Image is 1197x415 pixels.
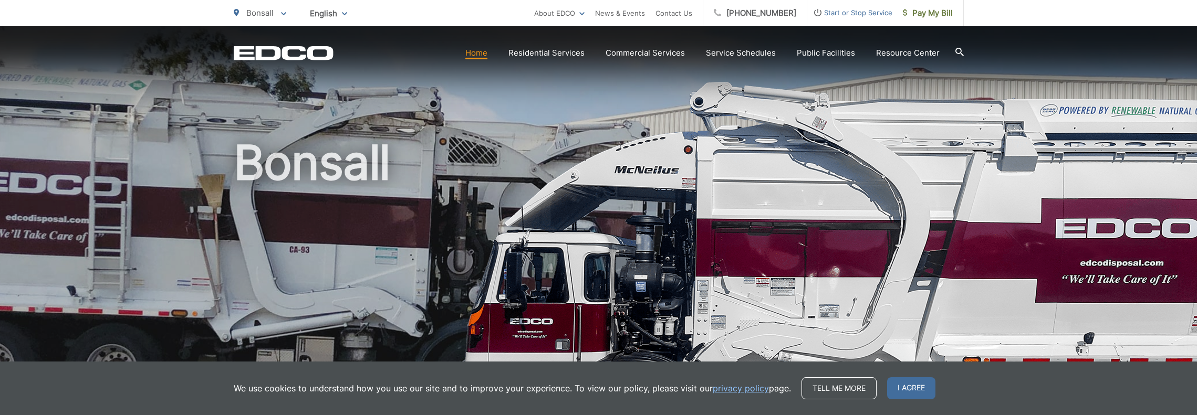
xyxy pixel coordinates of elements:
[802,377,877,399] a: Tell me more
[234,46,334,60] a: EDCD logo. Return to the homepage.
[655,7,692,19] a: Contact Us
[302,4,355,23] span: English
[713,382,769,395] a: privacy policy
[465,47,487,59] a: Home
[606,47,685,59] a: Commercial Services
[903,7,953,19] span: Pay My Bill
[876,47,940,59] a: Resource Center
[246,8,274,18] span: Bonsall
[508,47,585,59] a: Residential Services
[887,377,935,399] span: I agree
[706,47,776,59] a: Service Schedules
[797,47,855,59] a: Public Facilities
[534,7,585,19] a: About EDCO
[595,7,645,19] a: News & Events
[234,382,791,395] p: We use cookies to understand how you use our site and to improve your experience. To view our pol...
